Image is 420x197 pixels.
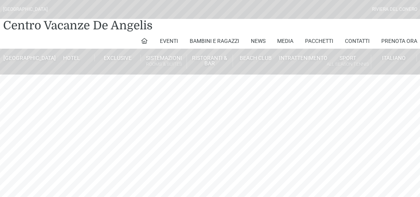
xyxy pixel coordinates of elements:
small: All Season Tennis [325,61,371,68]
a: Intrattenimento [279,54,325,61]
a: Bambini e Ragazzi [190,33,239,49]
a: SportAll Season Tennis [325,54,371,69]
div: Riviera Del Conero [372,6,417,13]
a: Beach Club [233,54,279,61]
a: Exclusive [95,54,141,61]
span: Italiano [382,55,406,61]
a: Ristoranti & Bar [187,54,233,67]
div: [GEOGRAPHIC_DATA] [3,6,48,13]
a: [GEOGRAPHIC_DATA] [3,54,49,61]
a: Pacchetti [305,33,333,49]
a: Centro Vacanze De Angelis [3,18,153,33]
small: Rooms & Suites [141,61,187,68]
a: Italiano [371,54,417,61]
a: Prenota Ora [381,33,417,49]
a: SistemazioniRooms & Suites [141,54,187,69]
a: Eventi [160,33,178,49]
a: Hotel [49,54,95,61]
a: News [251,33,266,49]
a: Contatti [345,33,370,49]
a: Media [277,33,293,49]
